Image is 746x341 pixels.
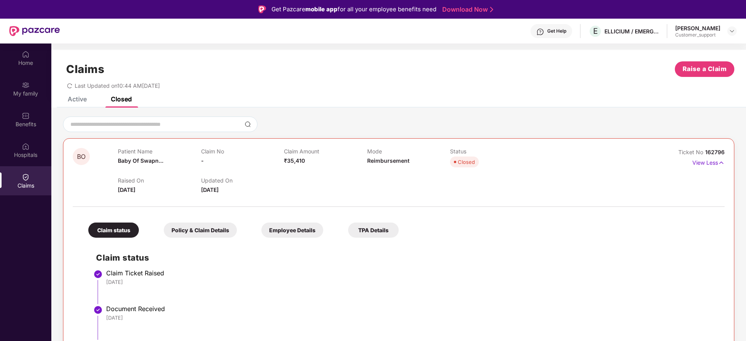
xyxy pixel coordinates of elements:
div: Get Help [547,28,566,34]
div: Get Pazcare for all your employee benefits need [271,5,436,14]
img: Logo [258,5,266,13]
a: Download Now [442,5,491,14]
div: Customer_support [675,32,720,38]
div: ELLICIUM / EMERGYS SOLUTIONS PRIVATE LIMITED [604,28,659,35]
img: svg+xml;base64,PHN2ZyBpZD0iSGVscC0zMngzMiIgeG1sbnM9Imh0dHA6Ly93d3cudzMub3JnLzIwMDAvc3ZnIiB3aWR0aD... [536,28,544,36]
strong: mobile app [305,5,338,13]
img: svg+xml;base64,PHN2ZyBpZD0iRHJvcGRvd24tMzJ4MzIiIHhtbG5zPSJodHRwOi8vd3d3LnczLm9yZy8yMDAwL3N2ZyIgd2... [729,28,735,34]
img: New Pazcare Logo [9,26,60,36]
span: E [593,26,598,36]
img: Stroke [490,5,493,14]
div: [PERSON_NAME] [675,24,720,32]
